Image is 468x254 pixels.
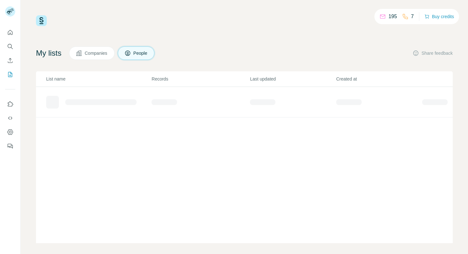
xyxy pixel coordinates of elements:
[5,126,15,138] button: Dashboard
[250,76,335,82] p: Last updated
[5,69,15,80] button: My lists
[5,112,15,124] button: Use Surfe API
[5,98,15,110] button: Use Surfe on LinkedIn
[336,76,422,82] p: Created at
[36,15,47,26] img: Surfe Logo
[152,76,249,82] p: Records
[388,13,397,20] p: 195
[85,50,108,56] span: Companies
[5,27,15,38] button: Quick start
[5,55,15,66] button: Enrich CSV
[36,48,61,58] h4: My lists
[5,140,15,152] button: Feedback
[5,41,15,52] button: Search
[424,12,454,21] button: Buy credits
[411,13,414,20] p: 7
[413,50,453,56] button: Share feedback
[133,50,148,56] span: People
[46,76,151,82] p: List name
